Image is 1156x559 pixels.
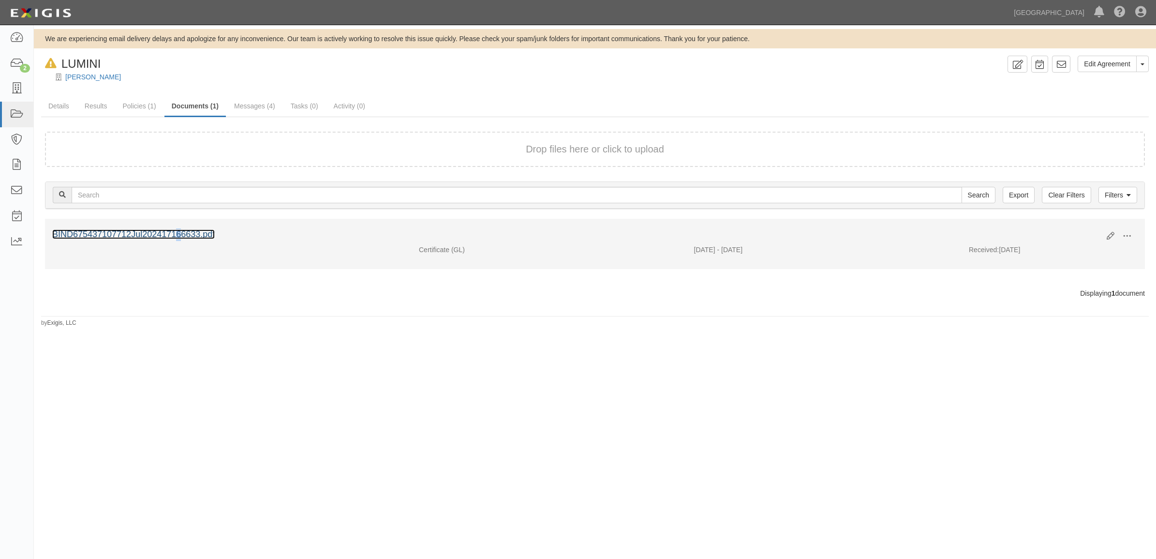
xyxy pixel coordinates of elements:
[962,245,1145,259] div: [DATE]
[1042,187,1091,203] a: Clear Filters
[1003,187,1035,203] a: Export
[1114,7,1126,18] i: Help Center - Complianz
[164,96,226,117] a: Documents (1)
[412,245,687,255] div: General Liability
[1078,56,1137,72] a: Edit Agreement
[283,96,326,116] a: Tasks (0)
[47,319,76,326] a: Exigis, LLC
[34,34,1156,44] div: We are experiencing email delivery delays and apologize for any inconvenience. Our team is active...
[45,59,57,69] i: In Default since 09/02/2024
[526,142,664,156] button: Drop files here or click to upload
[962,187,995,203] input: Search
[38,288,1152,298] div: Displaying document
[7,4,74,22] img: logo-5460c22ac91f19d4615b14bd174203de0afe785f0fc80cf4dbbc73dc1793850b.png
[77,96,115,116] a: Results
[20,64,30,73] div: 2
[1112,289,1115,297] b: 1
[52,228,1099,241] div: BIND675437107712Jul202417166633.pdf
[115,96,163,116] a: Policies (1)
[1009,3,1089,22] a: [GEOGRAPHIC_DATA]
[41,319,76,327] small: by
[1098,187,1137,203] a: Filters
[326,96,372,116] a: Activity (0)
[41,56,101,72] div: LUMINI
[65,73,121,81] a: [PERSON_NAME]
[72,187,962,203] input: Search
[61,57,101,70] span: LUMINI
[227,96,282,116] a: Messages (4)
[687,245,962,255] div: Effective 07/13/2024 - Expiration 08/12/2024
[52,229,215,239] a: BIND675437107712Jul202417166633.pdf
[969,245,999,255] p: Received:
[41,96,76,116] a: Details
